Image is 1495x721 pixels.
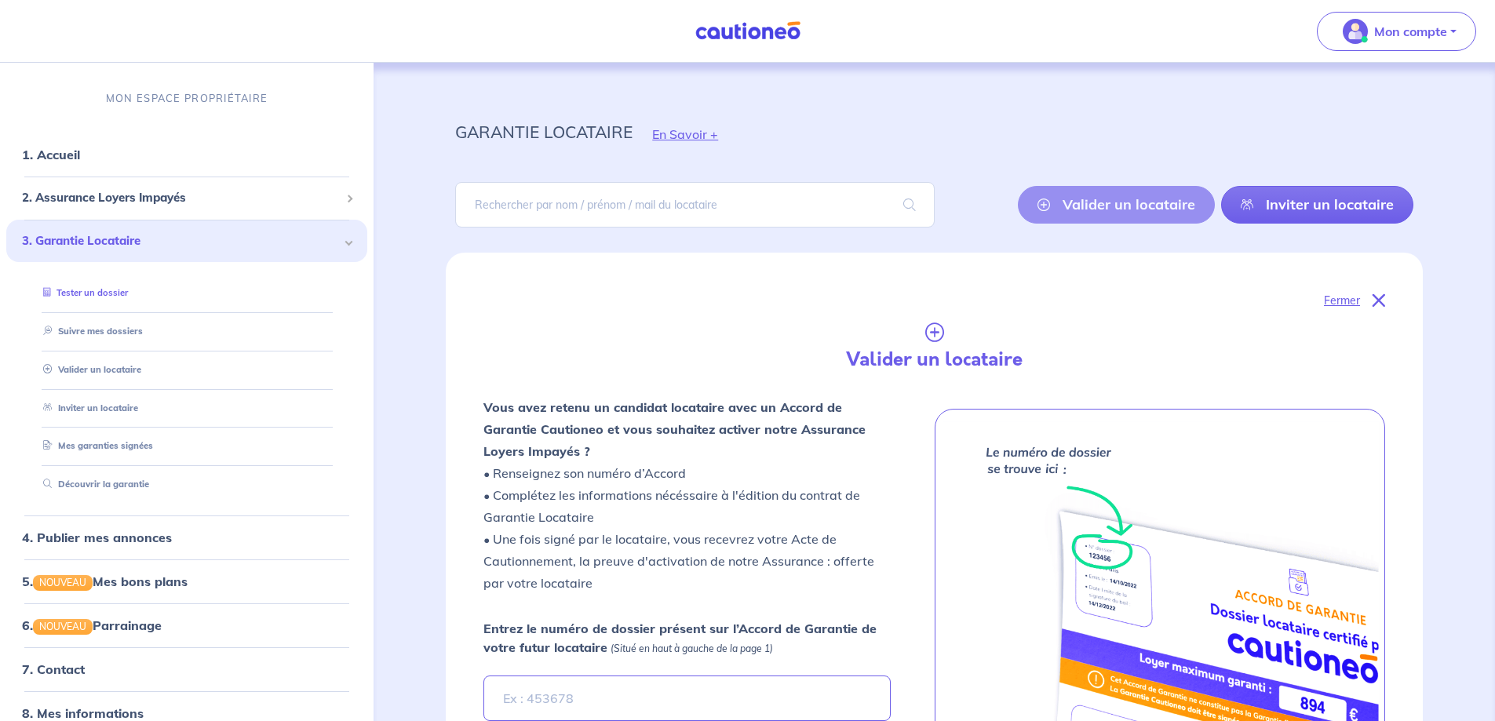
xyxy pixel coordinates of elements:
[37,402,138,413] a: Inviter un locataire
[6,220,367,263] div: 3. Garantie Locataire
[1374,22,1447,41] p: Mon compte
[483,399,866,459] strong: Vous avez retenu un candidat locataire avec un Accord de Garantie Cautioneo et vous souhaitez act...
[611,643,773,654] em: (Situé en haut à gauche de la page 1)
[106,91,268,106] p: MON ESPACE PROPRIÉTAIRE
[22,530,172,545] a: 4. Publier mes annonces
[483,621,877,655] strong: Entrez le numéro de dossier présent sur l’Accord de Garantie de votre futur locataire
[455,182,934,228] input: Rechercher par nom / prénom / mail du locataire
[1221,186,1413,224] a: Inviter un locataire
[704,348,1164,371] h4: Valider un locataire
[22,661,85,677] a: 7. Contact
[25,357,348,383] div: Valider un locataire
[455,118,633,146] p: garantie locataire
[483,396,890,594] p: • Renseignez son numéro d’Accord • Complétez les informations nécéssaire à l'édition du contrat d...
[37,364,141,375] a: Valider un locataire
[25,433,348,459] div: Mes garanties signées
[6,522,367,553] div: 4. Publier mes annonces
[689,21,807,41] img: Cautioneo
[633,111,738,157] button: En Savoir +
[22,232,340,250] span: 3. Garantie Locataire
[884,183,935,227] span: search
[1343,19,1368,44] img: illu_account_valid_menu.svg
[37,440,153,451] a: Mes garanties signées
[6,654,367,685] div: 7. Contact
[6,139,367,170] div: 1. Accueil
[25,319,348,344] div: Suivre mes dossiers
[22,189,340,207] span: 2. Assurance Loyers Impayés
[37,326,143,337] a: Suivre mes dossiers
[6,183,367,213] div: 2. Assurance Loyers Impayés
[37,479,149,490] a: Découvrir la garantie
[22,147,80,162] a: 1. Accueil
[22,705,144,721] a: 8. Mes informations
[25,472,348,497] div: Découvrir la garantie
[1324,290,1360,311] p: Fermer
[483,675,890,721] input: Ex : 453678
[1317,12,1476,51] button: illu_account_valid_menu.svgMon compte
[37,287,128,298] a: Tester un dossier
[25,280,348,306] div: Tester un dossier
[6,566,367,597] div: 5.NOUVEAUMes bons plans
[25,395,348,421] div: Inviter un locataire
[22,574,188,589] a: 5.NOUVEAUMes bons plans
[22,617,162,633] a: 6.NOUVEAUParrainage
[6,610,367,641] div: 6.NOUVEAUParrainage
